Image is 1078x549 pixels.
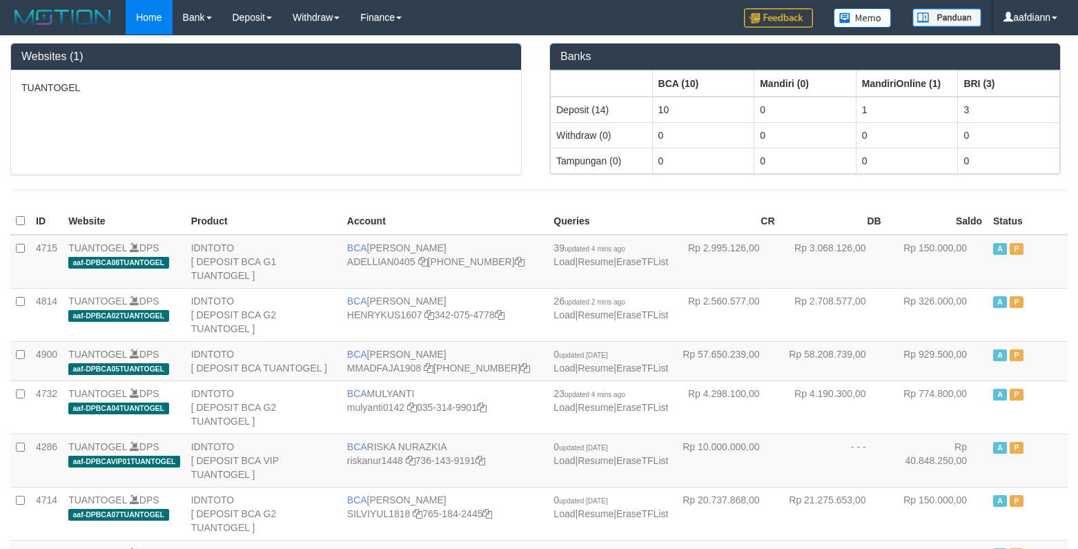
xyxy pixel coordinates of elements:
[342,381,549,434] td: MULYANTI 035-314-9901
[993,296,1007,308] span: Active
[559,497,607,505] span: updated [DATE]
[781,208,887,235] th: DB
[186,235,342,289] td: IDNTOTO [ DEPOSIT BCA G1 TUANTOGEL ]
[551,97,653,123] td: Deposit (14)
[616,309,668,320] a: EraseTFList
[958,148,1060,173] td: 0
[347,363,421,374] a: MMADFAJA1908
[63,288,186,341] td: DPS
[652,70,754,97] th: Group: activate to sort column ascending
[887,487,988,540] td: Rp 150.000,00
[10,7,115,28] img: MOTION_logo.png
[887,235,988,289] td: Rp 150.000,00
[754,122,856,148] td: 0
[1010,389,1023,401] span: Paused
[553,494,607,505] span: 0
[347,402,404,413] a: mulyanti0142
[495,309,504,320] a: Copy 3420754778 to clipboard
[674,487,780,540] td: Rp 20.737.868,00
[347,349,367,360] span: BCA
[548,208,674,235] th: Queries
[887,341,988,381] td: Rp 929.500,00
[68,349,127,360] a: TUANTOGEL
[63,434,186,487] td: DPS
[553,441,607,452] span: 0
[30,381,63,434] td: 4732
[424,309,434,320] a: Copy HENRYKUS1607 to clipboard
[565,298,625,306] span: updated 2 mins ago
[342,288,549,341] td: [PERSON_NAME] 342-075-4778
[553,441,668,466] span: | |
[834,8,892,28] img: Button%20Memo.svg
[565,245,625,253] span: updated 4 mins ago
[993,389,1007,401] span: Active
[616,455,668,466] a: EraseTFList
[674,235,780,289] td: Rp 2.995.126,00
[744,8,813,28] img: Feedback.jpg
[565,391,625,398] span: updated 4 mins ago
[418,256,428,267] a: Copy ADELLIAN0405 to clipboard
[186,434,342,487] td: IDNTOTO [ DEPOSIT BCA VIP TUANTOGEL ]
[578,363,614,374] a: Resume
[887,208,988,235] th: Saldo
[342,487,549,540] td: [PERSON_NAME] 765-184-2445
[551,70,653,97] th: Group: activate to sort column ascending
[342,434,549,487] td: RISKA NURAZKIA 736-143-9191
[754,97,856,123] td: 0
[186,341,342,381] td: IDNTOTO [ DEPOSIT BCA TUANTOGEL ]
[856,122,958,148] td: 0
[781,434,887,487] td: - - -
[754,148,856,173] td: 0
[559,444,607,452] span: updated [DATE]
[186,381,342,434] td: IDNTOTO [ DEPOSIT BCA G2 TUANTOGEL ]
[553,363,575,374] a: Load
[347,256,415,267] a: ADELLIAN0405
[68,388,127,399] a: TUANTOGEL
[578,508,614,519] a: Resume
[68,441,127,452] a: TUANTOGEL
[553,309,575,320] a: Load
[30,288,63,341] td: 4814
[186,288,342,341] td: IDNTOTO [ DEPOSIT BCA G2 TUANTOGEL ]
[68,494,127,505] a: TUANTOGEL
[781,341,887,381] td: Rp 58.208.739,00
[63,208,186,235] th: Website
[482,508,492,519] a: Copy 7651842445 to clipboard
[754,70,856,97] th: Group: activate to sort column ascending
[347,455,403,466] a: riskanur1448
[68,257,168,269] span: aaf-DPBCA08TUANTOGEL
[781,235,887,289] td: Rp 3.068.126,00
[347,296,367,307] span: BCA
[553,349,607,360] span: 0
[993,349,1007,361] span: Active
[553,296,625,307] span: 26
[856,148,958,173] td: 0
[616,402,668,413] a: EraseTFList
[347,508,411,519] a: SILVIYUL1818
[63,487,186,540] td: DPS
[559,351,607,359] span: updated [DATE]
[551,148,653,173] td: Tampungan (0)
[515,256,525,267] a: Copy 5655032115 to clipboard
[68,296,127,307] a: TUANTOGEL
[1010,349,1023,361] span: Paused
[347,494,367,505] span: BCA
[674,208,780,235] th: CR
[30,235,63,289] td: 4715
[347,441,367,452] span: BCA
[551,122,653,148] td: Withdraw (0)
[413,508,422,519] a: Copy SILVIYUL1818 to clipboard
[63,235,186,289] td: DPS
[407,402,417,413] a: Copy mulyanti0142 to clipboard
[958,122,1060,148] td: 0
[68,363,168,375] span: aaf-DPBCA05TUANTOGEL
[578,256,614,267] a: Resume
[553,494,668,519] span: | |
[406,455,415,466] a: Copy riskanur1448 to clipboard
[856,70,958,97] th: Group: activate to sort column ascending
[616,508,668,519] a: EraseTFList
[68,403,168,414] span: aaf-DPBCA04TUANTOGEL
[30,434,63,487] td: 4286
[68,509,168,521] span: aaf-DPBCA07TUANTOGEL
[68,242,127,253] a: TUANTOGEL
